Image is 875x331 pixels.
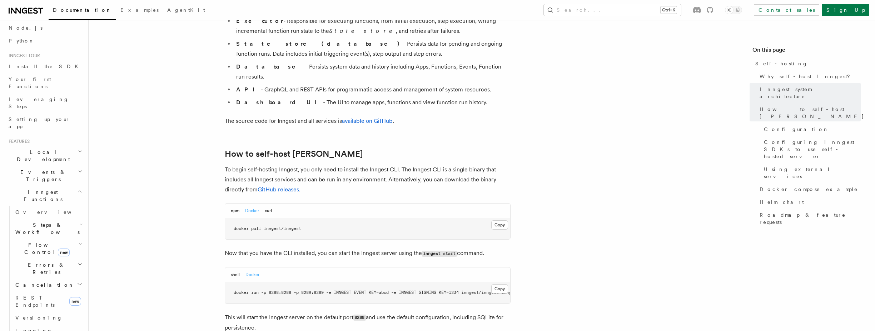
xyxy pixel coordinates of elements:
a: Sign Up [822,4,869,16]
span: new [58,249,70,256]
span: Steps & Workflows [13,221,80,236]
button: Toggle dark mode [725,6,742,14]
a: available on GitHub [342,117,393,124]
em: State store [329,27,396,34]
p: To begin self-hosting Inngest, you only need to install the Inngest CLI. The Inngest CLI is a sin... [225,165,511,195]
button: Inngest Functions [6,186,84,206]
li: - Responsible for executing functions, from initial execution, step execution, writing incrementa... [234,16,511,36]
span: Why self-host Inngest? [760,73,855,80]
strong: Dashboard UI [236,99,323,106]
span: Overview [15,209,89,215]
button: Steps & Workflows [13,219,84,239]
span: Inngest system architecture [760,86,861,100]
button: Copy [491,284,508,294]
p: Now that you have the CLI installed, you can start the Inngest server using the command. [225,248,511,259]
span: Examples [120,7,159,13]
a: AgentKit [163,2,209,19]
a: Using external services [761,163,861,183]
a: Documentation [49,2,116,20]
span: new [69,297,81,306]
span: Helm chart [760,199,804,206]
span: Self-hosting [755,60,808,67]
button: Local Development [6,146,84,166]
li: - Persists system data and history including Apps, Functions, Events, Function run results. [234,62,511,82]
button: Copy [491,220,508,230]
span: Flow Control [13,241,79,256]
li: - Persists data for pending and ongoing function runs. Data includes initial triggering event(s),... [234,39,511,59]
span: Configuring Inngest SDKs to use self-hosted server [764,139,861,160]
a: Setting up your app [6,113,84,133]
span: Cancellation [13,281,74,289]
button: npm [231,204,239,218]
h4: On this page [752,46,861,57]
span: docker run -p 8288:8288 -p 8289:8289 -e INNGEST_EVENT_KEY=abcd -e INNGEST_SIGNING_KEY=1234 innges... [234,290,534,295]
span: Errors & Retries [13,261,78,276]
li: - GraphQL and REST APIs for programmatic access and management of system resources. [234,85,511,95]
span: docker pull inngest/inngest [234,226,301,231]
code: 8288 [353,315,366,321]
a: Python [6,34,84,47]
kbd: Ctrl+K [661,6,677,14]
span: Documentation [53,7,112,13]
strong: State store (database) [236,40,403,47]
span: Inngest Functions [6,189,77,203]
button: Docker [245,267,259,282]
button: shell [231,267,240,282]
a: Node.js [6,21,84,34]
a: REST Endpointsnew [13,291,84,311]
a: Inngest system architecture [757,83,861,103]
a: Why self-host Inngest? [757,70,861,83]
span: REST Endpoints [15,295,55,308]
span: Using external services [764,166,861,180]
button: Docker [245,204,259,218]
span: Node.js [9,25,43,31]
span: Leveraging Steps [9,96,69,109]
button: Errors & Retries [13,259,84,279]
span: Roadmap & feature requests [760,211,861,226]
a: Examples [116,2,163,19]
a: Docker compose example [757,183,861,196]
a: Install the SDK [6,60,84,73]
a: How to self-host [PERSON_NAME] [757,103,861,123]
strong: Executor [236,17,283,24]
span: Inngest tour [6,53,40,59]
span: How to self-host [PERSON_NAME] [760,106,864,120]
a: Helm chart [757,196,861,209]
span: Local Development [6,149,78,163]
a: Versioning [13,311,84,324]
a: Configuring Inngest SDKs to use self-hosted server [761,136,861,163]
span: Setting up your app [9,116,70,129]
button: curl [265,204,272,218]
a: Overview [13,206,84,219]
span: Versioning [15,315,63,321]
button: Cancellation [13,279,84,291]
span: Events & Triggers [6,169,78,183]
span: Configuration [764,126,829,133]
span: Features [6,139,30,144]
a: Contact sales [754,4,819,16]
code: inngest start [422,251,457,257]
button: Flow Controlnew [13,239,84,259]
a: Self-hosting [752,57,861,70]
li: - The UI to manage apps, functions and view function run history. [234,97,511,107]
a: Leveraging Steps [6,93,84,113]
span: Install the SDK [9,64,83,69]
a: Roadmap & feature requests [757,209,861,229]
a: Your first Functions [6,73,84,93]
a: GitHub releases [258,186,299,193]
a: How to self-host [PERSON_NAME] [225,149,363,159]
a: Configuration [761,123,861,136]
strong: Database [236,63,305,70]
span: AgentKit [167,7,205,13]
span: Docker compose example [760,186,858,193]
span: Your first Functions [9,76,51,89]
button: Events & Triggers [6,166,84,186]
span: Python [9,38,35,44]
strong: API [236,86,261,93]
p: The source code for Inngest and all services is . [225,116,511,126]
button: Search...Ctrl+K [544,4,681,16]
